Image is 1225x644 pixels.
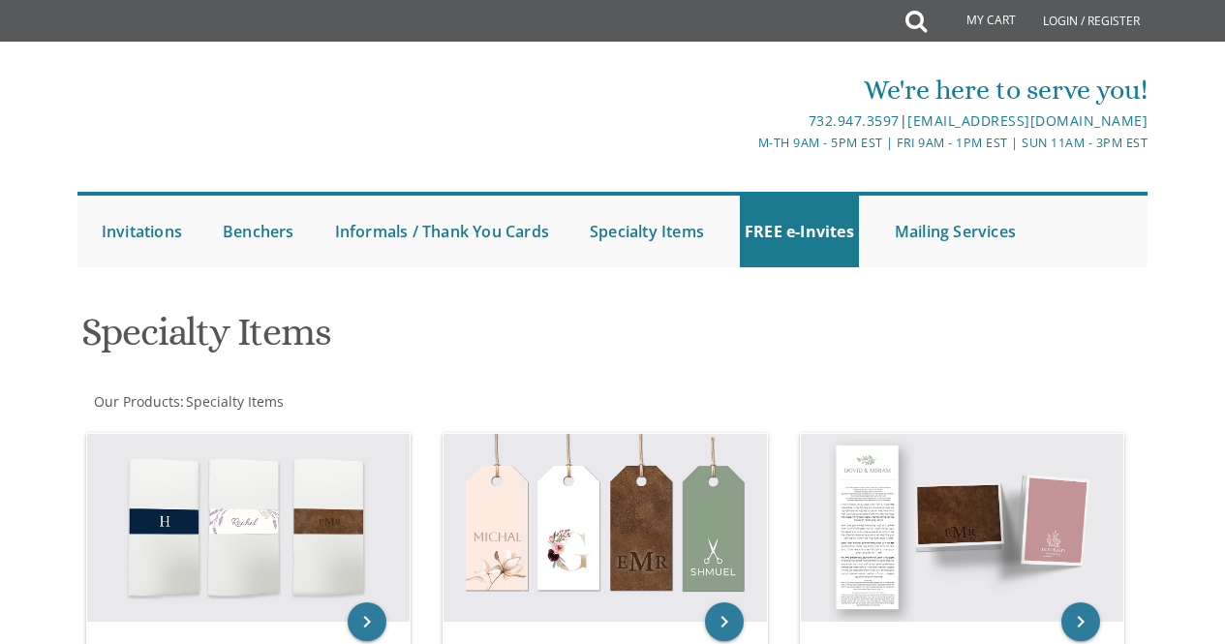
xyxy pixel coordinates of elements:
a: FREE e-Invites [740,196,859,267]
div: M-Th 9am - 5pm EST | Fri 9am - 1pm EST | Sun 11am - 3pm EST [435,133,1148,153]
div: : [77,392,613,412]
div: | [435,109,1148,133]
a: [EMAIL_ADDRESS][DOMAIN_NAME] [907,111,1148,130]
a: Our Products [92,392,180,411]
span: Specialty Items [186,392,284,411]
img: Tags [444,434,767,623]
a: Specialty Items [585,196,709,267]
a: 732.947.3597 [809,111,900,130]
a: Informals / Thank You Cards [330,196,554,267]
img: Benchers [801,434,1124,623]
a: keyboard_arrow_right [348,602,386,641]
a: My Cart [925,2,1029,41]
a: Specialty Items [184,392,284,411]
a: Benchers [218,196,299,267]
a: Invitations [97,196,187,267]
a: Mailing Services [890,196,1021,267]
div: We're here to serve you! [435,71,1148,109]
a: keyboard_arrow_right [1061,602,1100,641]
h1: Specialty Items [81,311,781,368]
a: keyboard_arrow_right [705,602,744,641]
img: Napkin Bands [87,434,411,623]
